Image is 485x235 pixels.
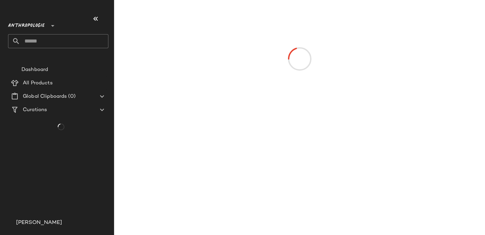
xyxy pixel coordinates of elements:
span: Curations [23,106,47,114]
span: (0) [67,93,75,100]
span: Anthropologie [8,18,45,30]
span: Dashboard [21,66,48,74]
span: [PERSON_NAME] [16,219,62,227]
span: All Products [23,79,53,87]
span: Global Clipboards [23,93,67,100]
